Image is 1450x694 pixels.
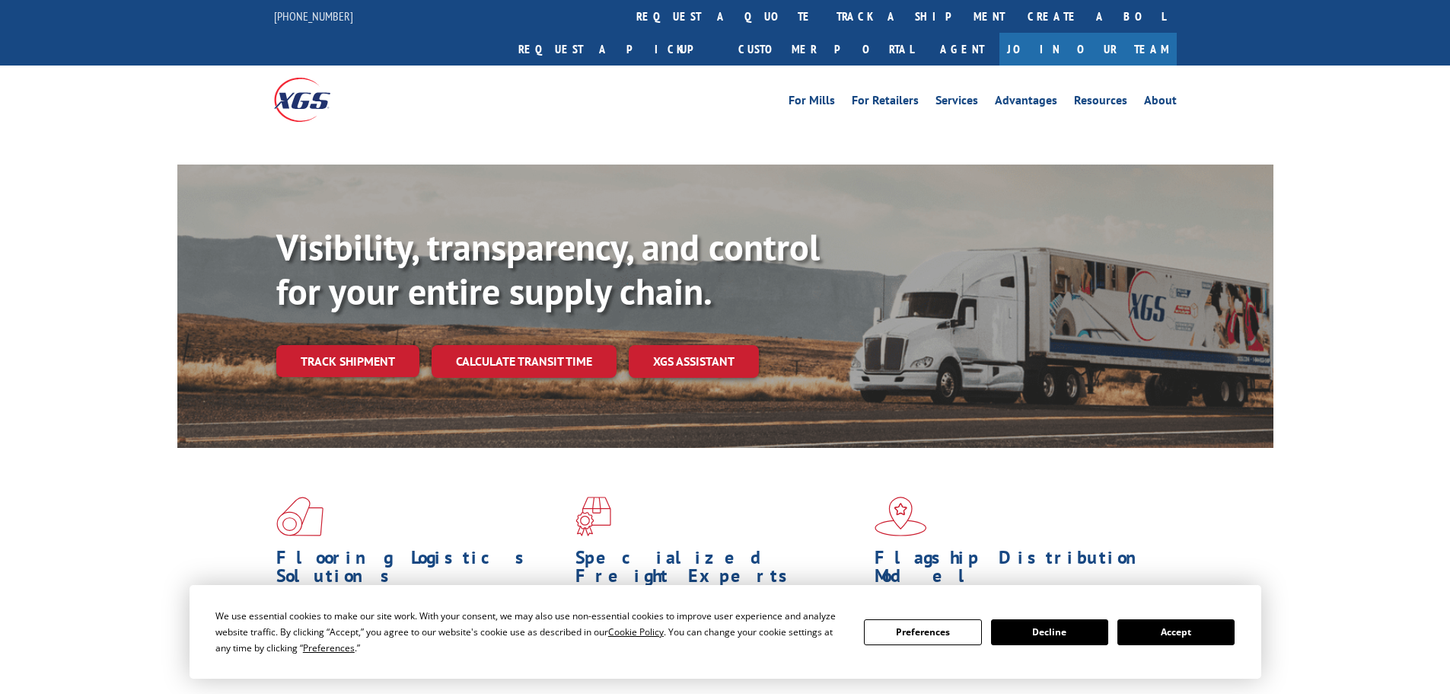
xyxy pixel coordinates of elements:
[274,8,353,24] a: [PHONE_NUMBER]
[925,33,999,66] a: Agent
[999,33,1177,66] a: Join Our Team
[1144,94,1177,111] a: About
[276,345,419,377] a: Track shipment
[1117,619,1235,645] button: Accept
[303,641,355,654] span: Preferences
[875,497,927,536] img: xgs-icon-flagship-distribution-model-red
[935,94,978,111] a: Services
[995,94,1057,111] a: Advantages
[789,94,835,111] a: For Mills
[1074,94,1127,111] a: Resources
[575,548,863,593] h1: Specialized Freight Experts
[875,548,1162,593] h1: Flagship Distribution Model
[575,497,611,536] img: xgs-icon-focused-on-flooring-red
[276,223,820,315] b: Visibility, transparency, and control for your entire supply chain.
[991,619,1108,645] button: Decline
[190,585,1261,679] div: Cookie Consent Prompt
[215,608,846,656] div: We use essential cookies to make our site work. With your consent, we may also use non-essential ...
[629,345,759,378] a: XGS ASSISTANT
[864,619,981,645] button: Preferences
[507,33,727,66] a: Request a pickup
[727,33,925,66] a: Customer Portal
[608,625,664,638] span: Cookie Policy
[276,548,564,593] h1: Flooring Logistics Solutions
[276,497,323,536] img: xgs-icon-total-supply-chain-intelligence-red
[852,94,919,111] a: For Retailers
[432,345,617,378] a: Calculate transit time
